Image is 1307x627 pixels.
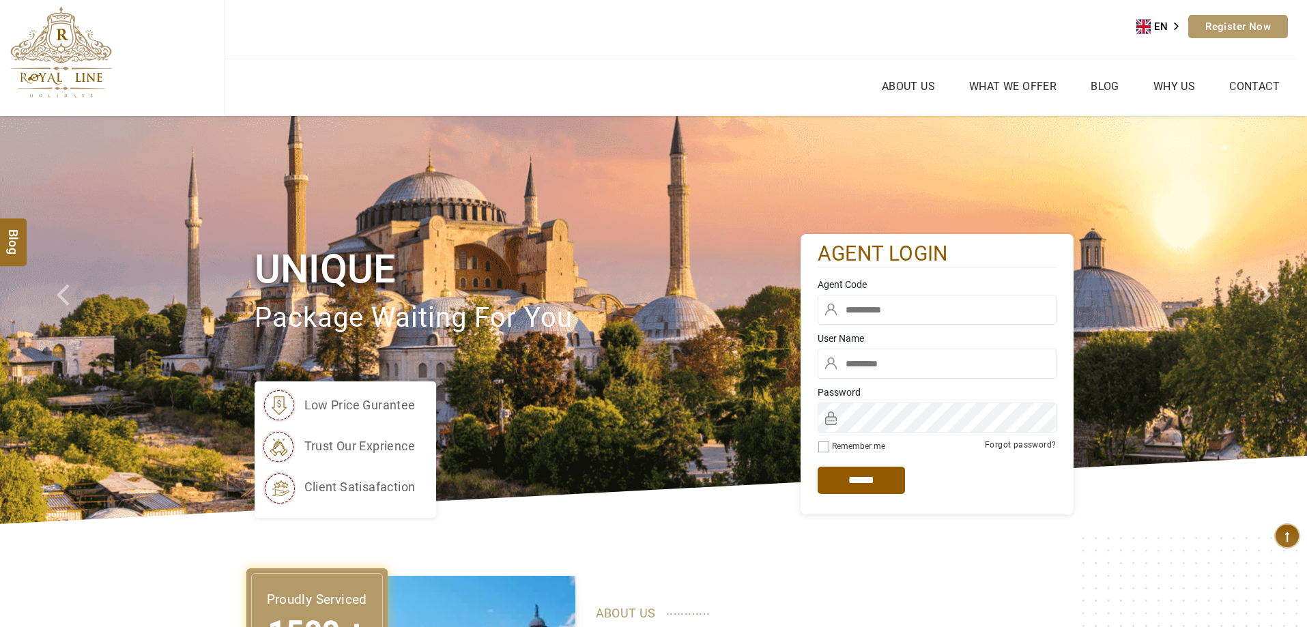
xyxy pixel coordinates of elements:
[261,429,416,463] li: trust our exprience
[666,600,710,621] span: ............
[261,388,416,422] li: low price gurantee
[10,6,112,98] img: The Royal Line Holidays
[818,278,1057,291] label: Agent Code
[818,241,1057,267] h2: agent login
[818,385,1057,399] label: Password
[985,440,1056,450] a: Forgot password?
[1188,15,1288,38] a: Register Now
[1150,76,1198,96] a: Why Us
[1136,16,1188,37] a: EN
[596,603,1053,624] p: ABOUT US
[39,116,104,524] a: Check next prev
[966,76,1060,96] a: What we Offer
[1087,76,1123,96] a: Blog
[1136,16,1188,37] div: Language
[255,295,801,341] p: package waiting for you
[818,332,1057,345] label: User Name
[878,76,938,96] a: About Us
[255,244,801,295] h1: Unique
[1226,76,1283,96] a: Contact
[261,470,416,504] li: client satisafaction
[832,441,885,451] label: Remember me
[1241,116,1307,524] a: Check next image
[1136,16,1188,37] aside: Language selected: English
[5,229,23,241] span: Blog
